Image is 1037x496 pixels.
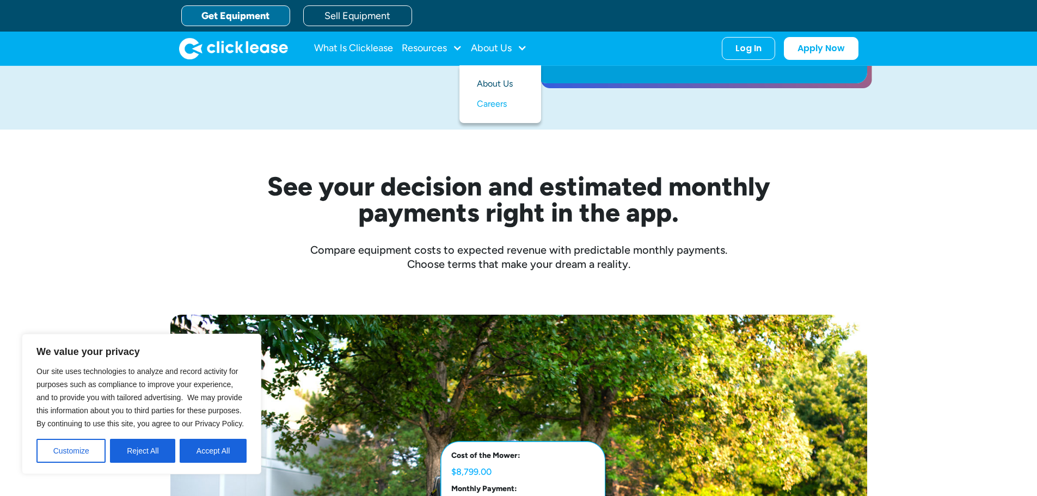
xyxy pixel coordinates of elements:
button: Accept All [180,439,247,463]
a: About Us [477,74,524,94]
a: What Is Clicklease [314,38,393,59]
a: Apply Now [784,37,858,60]
div: Compare equipment costs to expected revenue with predictable monthly payments. Choose terms that ... [170,243,867,271]
button: Reject All [110,439,175,463]
div: We value your privacy [22,334,261,474]
div: Log In [735,43,762,54]
a: home [179,38,288,59]
button: Customize [36,439,106,463]
h5: Cost of the Mower: [451,450,598,461]
a: Sell Equipment [303,5,412,26]
a: Get Equipment [181,5,290,26]
h5: Monthly Payment: [451,483,598,494]
h2: See your decision and estimated monthly payments right in the app. [214,173,824,225]
a: Careers [477,94,524,114]
p: $8,799.00 [451,467,598,478]
div: Resources [402,38,462,59]
div: About Us [471,38,527,59]
p: We value your privacy [36,345,247,358]
span: Our site uses technologies to analyze and record activity for purposes such as compliance to impr... [36,367,244,428]
img: Clicklease logo [179,38,288,59]
nav: About Us [459,65,541,123]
